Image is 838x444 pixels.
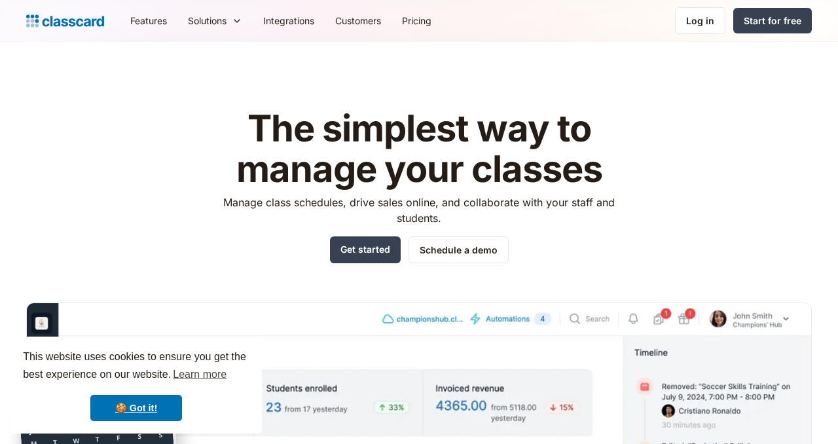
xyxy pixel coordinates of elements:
h1: The simplest way to manage your classes [211,109,627,189]
a: dismiss cookie message [90,395,182,421]
a: Start for free [733,8,812,33]
div: Log in [686,14,714,28]
a: Log in [675,7,725,34]
div: Solutions [177,6,253,35]
div: Start for free [744,14,801,28]
div: cookieconsent [10,337,262,434]
a: Customers [325,6,392,35]
a: Features [120,6,177,35]
a: learn more about cookies [171,365,228,384]
p: Manage class schedules, drive sales online, and collaborate with your staff and students. [211,194,627,226]
div: Solutions [188,14,227,28]
a: home [26,12,104,30]
a: Get started [330,236,401,263]
a: Integrations [253,6,325,35]
iframe: Intercom live chat [793,399,825,431]
a: Schedule a demo [409,236,509,263]
span: This website uses cookies to ensure you get the best experience on our website. [23,349,249,384]
a: Pricing [392,6,442,35]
